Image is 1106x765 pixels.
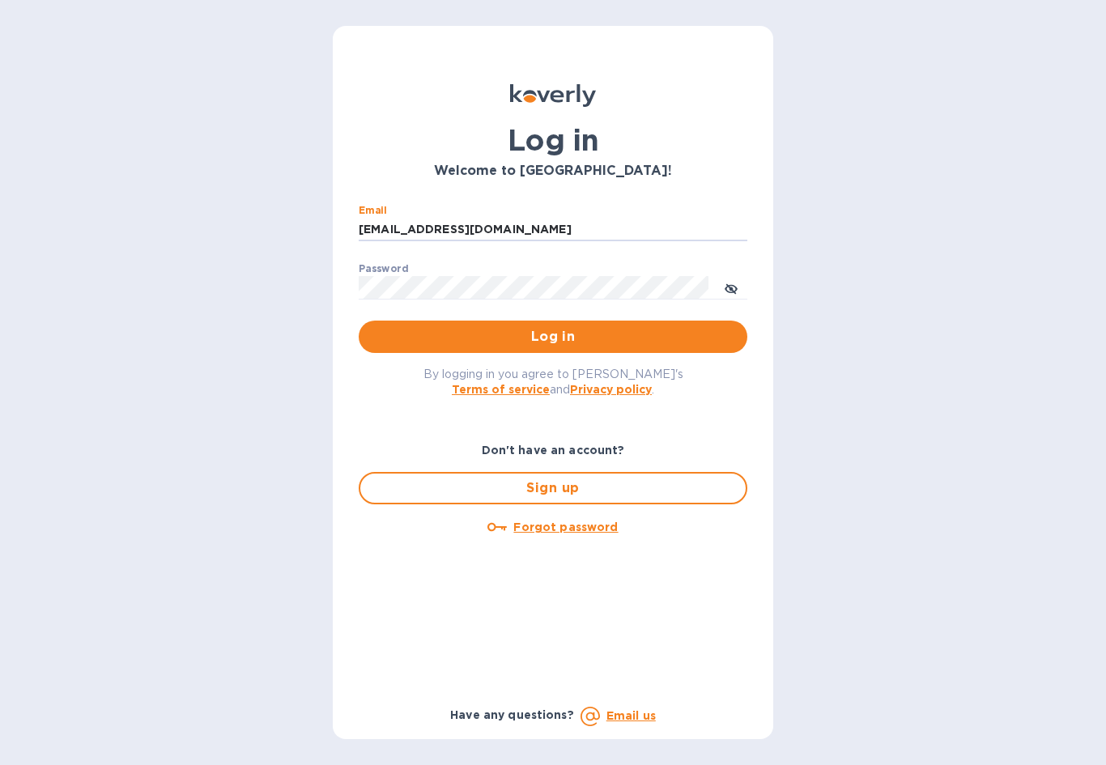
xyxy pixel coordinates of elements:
[423,368,683,396] span: By logging in you agree to [PERSON_NAME]'s and .
[570,383,652,396] a: Privacy policy
[359,123,747,157] h1: Log in
[359,218,747,242] input: Enter email address
[715,271,747,304] button: toggle password visibility
[452,383,550,396] a: Terms of service
[359,164,747,179] h3: Welcome to [GEOGRAPHIC_DATA]!
[513,521,618,533] u: Forgot password
[359,206,387,215] label: Email
[373,478,733,498] span: Sign up
[482,444,625,457] b: Don't have an account?
[1025,687,1106,765] iframe: Chat Widget
[510,84,596,107] img: Koverly
[372,327,734,346] span: Log in
[359,472,747,504] button: Sign up
[450,708,574,721] b: Have any questions?
[606,709,656,722] a: Email us
[359,321,747,353] button: Log in
[359,264,408,274] label: Password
